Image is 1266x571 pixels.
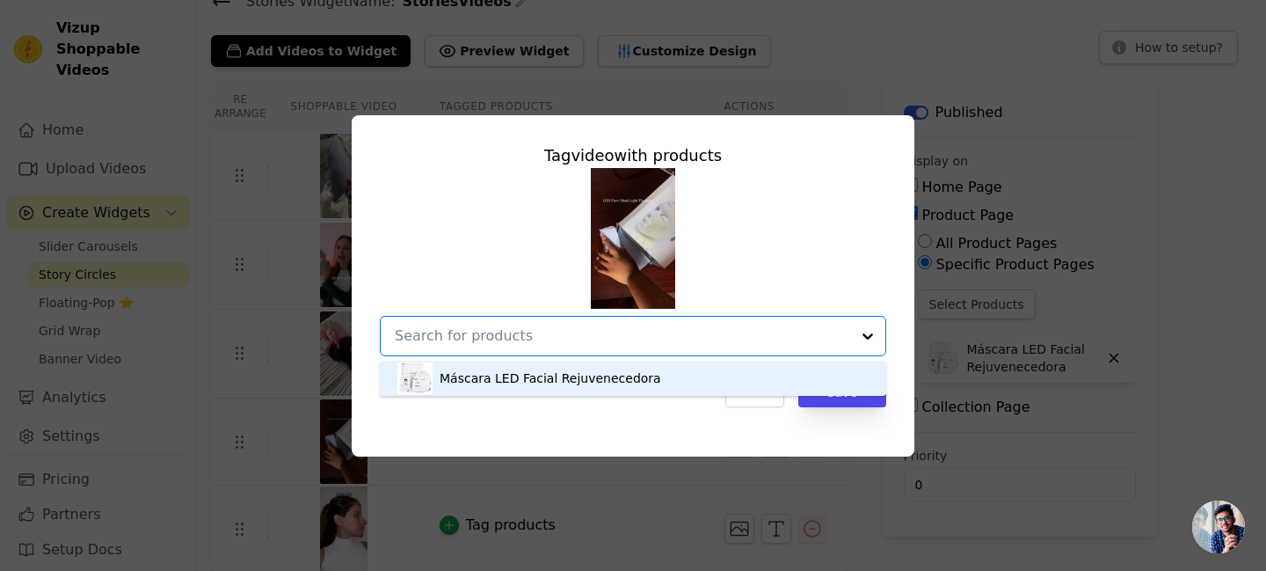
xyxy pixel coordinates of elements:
input: Search for products [395,326,850,347]
img: product thumbnail [397,361,433,396]
a: Chat abierto [1192,501,1245,553]
div: Máscara LED Facial Rejuvenecedora [440,370,661,387]
img: tn-efdd2d8e69814d078e725f90e44f6b4b.png [591,168,675,309]
div: Tag video with products [380,143,886,168]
